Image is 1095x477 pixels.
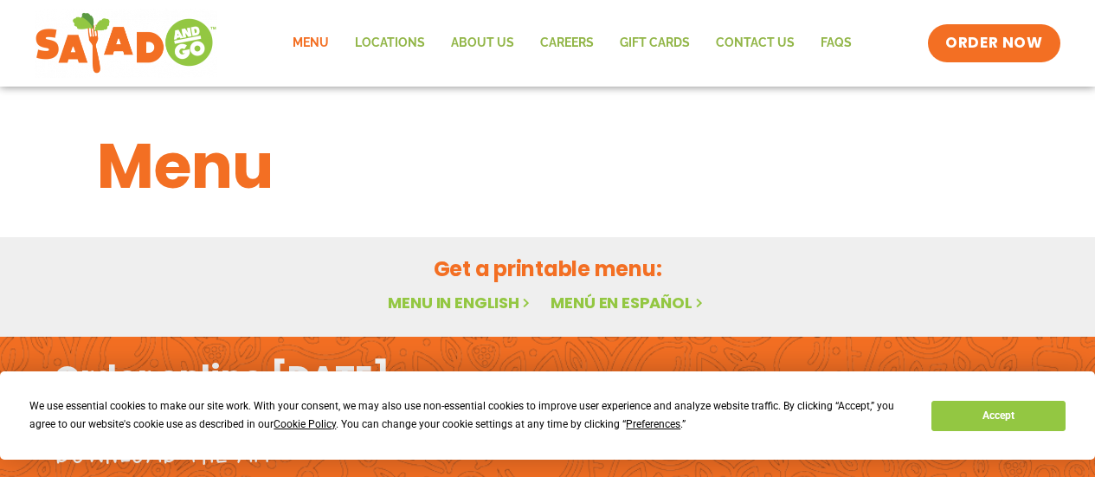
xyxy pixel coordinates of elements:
a: FAQs [808,23,865,63]
a: Contact Us [703,23,808,63]
a: About Us [438,23,527,63]
a: ORDER NOW [928,24,1060,62]
a: Menu in English [388,292,533,313]
div: We use essential cookies to make our site work. With your consent, we may also use non-essential ... [29,397,911,434]
a: Careers [527,23,607,63]
nav: Menu [280,23,865,63]
h2: Get a printable menu: [97,254,999,284]
a: GIFT CARDS [607,23,703,63]
a: Menú en español [551,292,706,313]
h2: Download the app [55,426,275,474]
span: ORDER NOW [945,33,1042,54]
img: new-SAG-logo-768×292 [35,9,217,78]
span: Cookie Policy [274,418,336,430]
a: Menu [280,23,342,63]
h2: Order online [DATE] [55,357,390,399]
button: Accept [931,401,1065,431]
span: Preferences [626,418,680,430]
a: Locations [342,23,438,63]
h1: Menu [97,119,999,213]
